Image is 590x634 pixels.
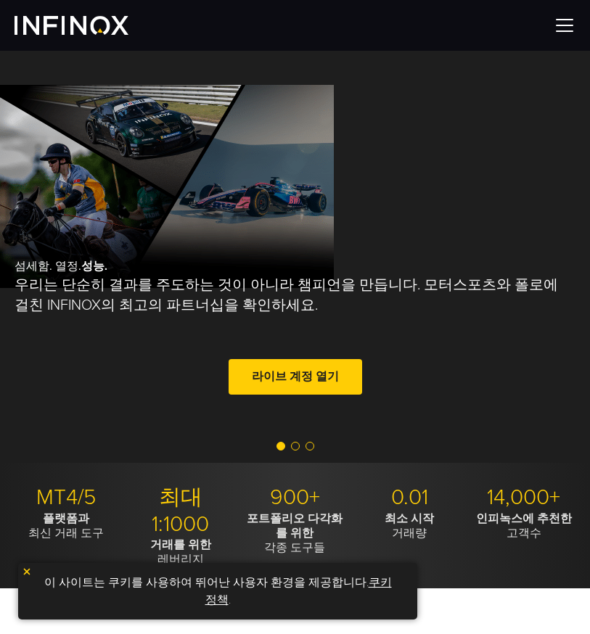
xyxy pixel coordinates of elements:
p: 14,000+ [472,485,575,511]
p: MT4/5 [15,485,118,511]
p: 0.01 [358,485,462,511]
strong: 인피녹스에 추천한 [476,511,572,526]
strong: 최소 시작 [385,511,434,526]
strong: 플랫폼과 [43,511,89,526]
p: 레버리지 [129,538,233,567]
p: 거래량 [358,511,462,540]
span: Go to slide 3 [306,442,314,450]
strong: 거래를 위한 [150,538,211,552]
strong: 성능. [81,259,107,273]
div: 섬세함. 열정. [15,258,575,400]
p: 고객수 [472,511,575,540]
p: 각종 도구들 [243,511,347,555]
p: 최대 1:1000 [129,485,233,538]
strong: 포트폴리오 다각화를 위한 [247,511,343,540]
a: 라이브 계정 열기 [229,359,362,395]
p: 900+ [243,485,347,511]
p: 최신 거래 도구 [15,511,118,540]
p: 이 사이트는 쿠키를 사용하여 뛰어난 사용자 환경을 제공합니다. . [25,570,410,612]
p: 우리는 단순히 결과를 주도하는 것이 아니라 챔피언을 만듭니다. 모터스포츠와 폴로에 걸친 INFINOX의 최고의 파트너십을 확인하세요. [15,275,575,316]
span: Go to slide 1 [276,442,285,450]
span: Go to slide 2 [291,442,300,450]
img: yellow close icon [22,567,32,577]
